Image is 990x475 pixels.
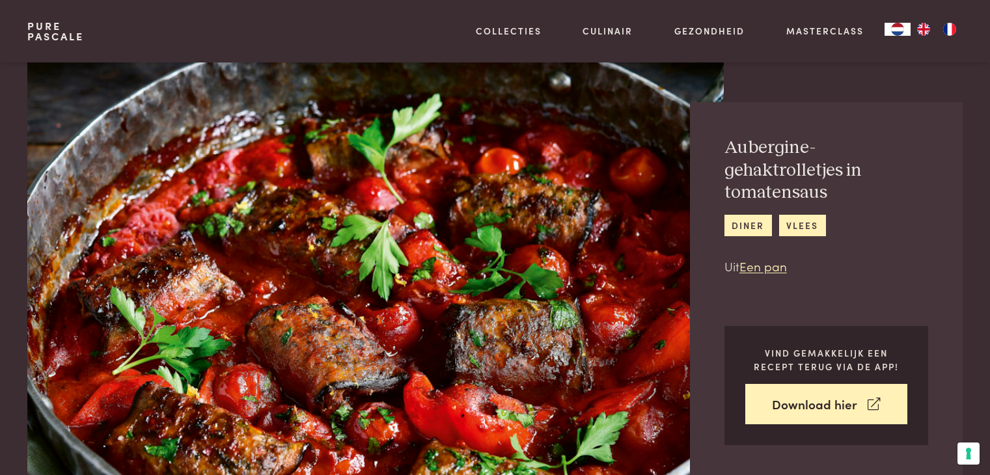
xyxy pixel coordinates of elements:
a: Masterclass [786,24,864,38]
a: Collecties [476,24,542,38]
a: vlees [779,215,826,236]
a: FR [937,23,963,36]
p: Uit [724,257,928,276]
a: Gezondheid [674,24,745,38]
p: Vind gemakkelijk een recept terug via de app! [745,346,907,373]
button: Uw voorkeuren voor toestemming voor trackingtechnologieën [957,442,980,465]
aside: Language selected: Nederlands [885,23,963,36]
a: PurePascale [27,21,84,42]
a: NL [885,23,911,36]
a: EN [911,23,937,36]
ul: Language list [911,23,963,36]
a: Culinair [583,24,633,38]
a: Een pan [739,257,787,275]
a: Download hier [745,384,907,425]
h2: Aubergine-gehaktrolletjes in tomatensaus [724,137,928,204]
div: Language [885,23,911,36]
a: diner [724,215,772,236]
